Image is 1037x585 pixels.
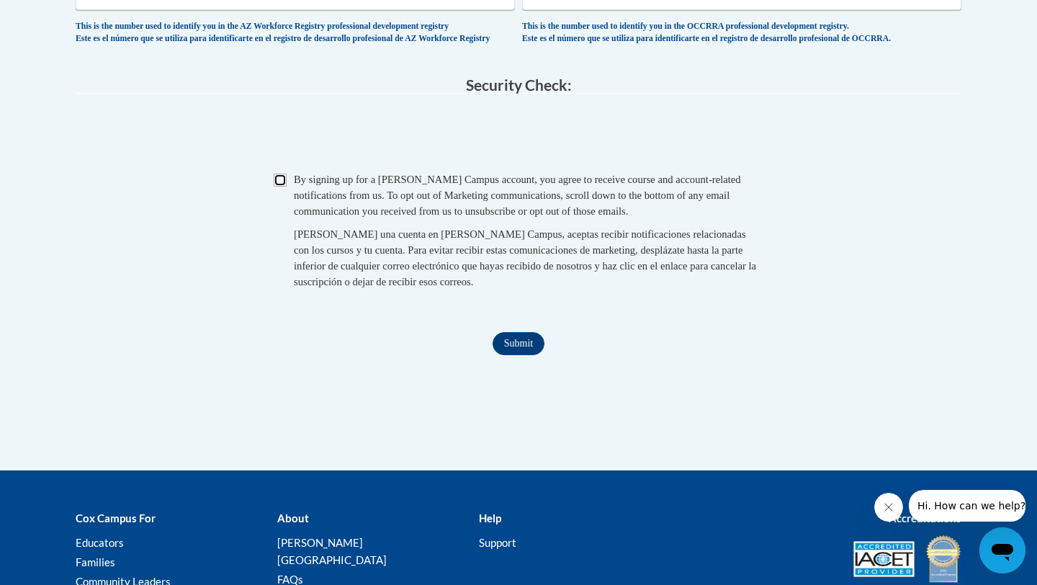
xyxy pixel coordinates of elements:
a: [PERSON_NAME][GEOGRAPHIC_DATA] [277,536,387,566]
b: Accreditations [889,512,961,524]
div: This is the number used to identify you in the OCCRRA professional development registry. Este es ... [522,21,961,45]
img: IDA® Accredited [925,534,961,584]
iframe: reCAPTCHA [409,108,628,164]
iframe: Button to launch messaging window [979,527,1025,573]
a: Families [76,555,115,568]
b: Cox Campus For [76,512,156,524]
a: Educators [76,536,124,549]
b: About [277,512,309,524]
span: [PERSON_NAME] una cuenta en [PERSON_NAME] Campus, aceptas recibir notificaciones relacionadas con... [294,228,756,287]
b: Help [479,512,501,524]
a: Support [479,536,516,549]
iframe: Message from company [909,490,1025,522]
input: Submit [493,332,544,355]
span: Security Check: [466,76,572,94]
div: This is the number used to identify you in the AZ Workforce Registry professional development reg... [76,21,515,45]
span: By signing up for a [PERSON_NAME] Campus account, you agree to receive course and account-related... [294,174,741,217]
img: Accredited IACET® Provider [853,541,915,577]
iframe: Close message [874,493,903,522]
